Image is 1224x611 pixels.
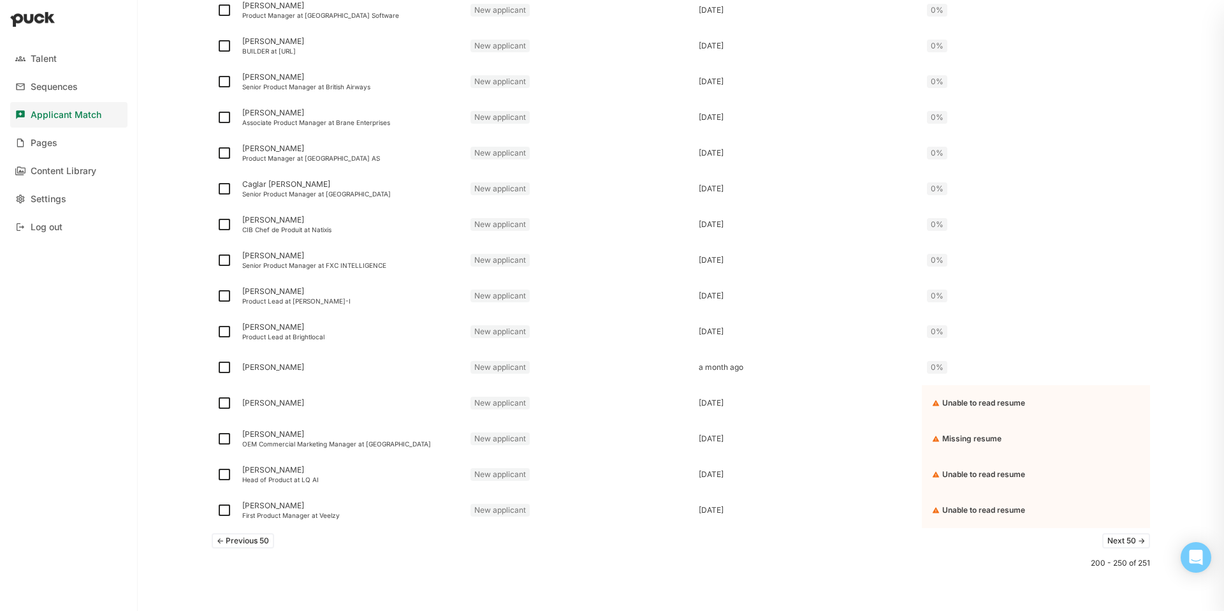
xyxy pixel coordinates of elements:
div: [PERSON_NAME] [242,287,460,296]
div: New applicant [470,361,530,374]
div: First Product Manager at Veelzy [242,512,460,519]
div: [DATE] [699,291,917,300]
div: BUILDER at [URL] [242,47,460,55]
div: New applicant [470,218,530,231]
div: 0% [927,254,947,267]
div: [PERSON_NAME] [242,501,460,510]
div: New applicant [470,75,530,88]
div: [DATE] [699,220,917,229]
div: [PERSON_NAME] [242,399,460,408]
div: [DATE] [699,256,917,265]
div: Senior Product Manager at FXC INTELLIGENCE [242,261,460,269]
div: [PERSON_NAME] [242,251,460,260]
div: Product Manager at [GEOGRAPHIC_DATA] Software [242,11,460,19]
div: Sequences [31,82,78,92]
div: 0% [927,4,947,17]
div: 0% [927,361,947,374]
div: Pages [31,138,57,149]
div: a month ago [699,363,917,372]
div: [PERSON_NAME] [242,73,460,82]
div: New applicant [470,468,530,481]
div: [DATE] [699,113,917,122]
div: [DATE] [699,506,917,515]
div: OEM Commercial Marketing Manager at [GEOGRAPHIC_DATA] [242,440,460,448]
div: Settings [31,194,66,205]
div: Missing resume [942,434,1002,444]
a: Applicant Match [10,102,127,128]
div: [PERSON_NAME] [242,216,460,225]
div: [DATE] [699,149,917,158]
div: 200 - 250 of 251 [212,559,1150,568]
div: Open Intercom Messenger [1181,542,1211,573]
a: Settings [10,186,127,212]
div: New applicant [470,432,530,445]
div: Applicant Match [31,110,101,121]
div: Log out [31,222,62,233]
div: Caglar [PERSON_NAME] [242,180,460,189]
div: [DATE] [699,434,917,443]
div: Unable to read resume [942,505,1025,515]
div: New applicant [470,111,530,124]
div: 0% [927,290,947,302]
div: [PERSON_NAME] [242,1,460,10]
div: Senior Product Manager at British Airways [242,83,460,91]
div: CIB Chef de Produit at Natixis [242,226,460,233]
div: 0% [927,111,947,124]
button: Next 50 -> [1102,533,1150,548]
div: [DATE] [699,77,917,86]
div: Content Library [31,166,96,177]
a: Talent [10,46,127,71]
div: New applicant [470,40,530,52]
div: [DATE] [699,399,917,408]
div: New applicant [470,504,530,517]
a: Sequences [10,74,127,99]
div: Product Lead at Brightlocal [242,333,460,341]
div: Product Manager at [GEOGRAPHIC_DATA] AS [242,154,460,162]
div: 0% [927,75,947,88]
a: Content Library [10,158,127,184]
div: New applicant [470,290,530,302]
div: 0% [927,147,947,159]
div: 0% [927,218,947,231]
div: [PERSON_NAME] [242,466,460,475]
div: New applicant [470,254,530,267]
div: Senior Product Manager at [GEOGRAPHIC_DATA] [242,190,460,198]
button: <- Previous 50 [212,533,274,548]
div: Unable to read resume [942,469,1025,480]
a: Pages [10,130,127,156]
div: [PERSON_NAME] [242,430,460,439]
div: [DATE] [699,41,917,50]
div: Head of Product at LQ AI [242,476,460,483]
div: [DATE] [699,184,917,193]
div: New applicant [470,4,530,17]
div: [PERSON_NAME] [242,108,460,117]
div: New applicant [470,147,530,159]
div: [PERSON_NAME] [242,323,460,332]
div: 0% [927,325,947,338]
div: 0% [927,40,947,52]
div: [PERSON_NAME] [242,144,460,153]
div: New applicant [470,182,530,195]
div: [DATE] [699,470,917,479]
div: Unable to read resume [942,398,1025,408]
div: Associate Product Manager at Brane Enterprises [242,119,460,126]
div: [DATE] [699,327,917,336]
div: New applicant [470,325,530,338]
div: [PERSON_NAME] [242,363,460,372]
div: 0% [927,182,947,195]
div: Product Lead at [PERSON_NAME]-I [242,297,460,305]
div: Talent [31,54,57,64]
div: [DATE] [699,6,917,15]
div: New applicant [470,397,530,409]
div: [PERSON_NAME] [242,37,460,46]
